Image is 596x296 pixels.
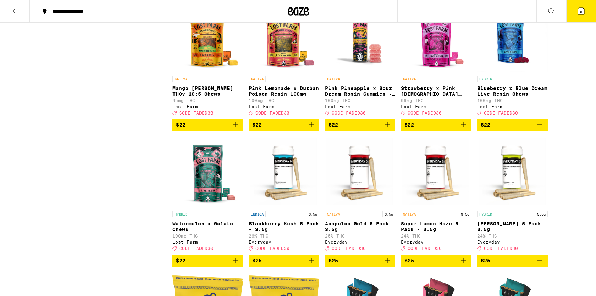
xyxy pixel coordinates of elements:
[249,1,319,119] a: Open page for Pink Lemonade x Durban Poison Resin 100mg from Lost Farm
[401,221,471,232] p: Super Lemon Haze 5-Pack - 3.5g
[566,0,596,22] button: 6
[401,85,471,97] p: Strawberry x Pink [DEMOGRAPHIC_DATA] Live Resin Chews - 100mg
[325,234,396,238] p: 25% THC
[176,258,186,263] span: $22
[249,136,319,254] a: Open page for Blackberry Kush 5-Pack - 3.5g from Everyday
[325,1,396,119] a: Open page for Pink Pineapple x Sour Dream Rosin Gummies - 100mg from Lost Farm
[172,119,243,131] button: Add to bag
[477,234,548,238] p: 24% THC
[172,1,243,119] a: Open page for Mango Jack Herer THCv 10:5 Chews from Lost Farm
[325,76,342,82] p: SATIVA
[325,98,396,103] p: 100mg THC
[401,104,471,109] div: Lost Farm
[401,1,471,72] img: Lost Farm - Strawberry x Pink Jesus Live Resin Chews - 100mg
[325,136,396,254] a: Open page for Acapulco Gold 5-Pack - 3.5g from Everyday
[172,85,243,97] p: Mango [PERSON_NAME] THCv 10:5 Chews
[249,240,319,244] div: Everyday
[481,258,490,263] span: $25
[401,240,471,244] div: Everyday
[172,234,243,238] p: 100mg THC
[172,255,243,267] button: Add to bag
[249,85,319,97] p: Pink Lemonade x Durban Poison Resin 100mg
[329,258,338,263] span: $25
[404,122,414,128] span: $22
[249,104,319,109] div: Lost Farm
[580,10,582,14] span: 6
[481,122,490,128] span: $22
[332,246,366,251] span: CODE FADED30
[307,211,319,217] p: 3.5g
[172,104,243,109] div: Lost Farm
[401,234,471,238] p: 24% THC
[382,211,395,217] p: 3.5g
[477,85,548,97] p: Blueberry x Blue Dream Live Resin Chews
[249,255,319,267] button: Add to bag
[172,1,243,72] img: Lost Farm - Mango Jack Herer THCv 10:5 Chews
[535,211,548,217] p: 3.5g
[477,1,548,119] a: Open page for Blueberry x Blue Dream Live Resin Chews from Lost Farm
[252,258,262,263] span: $25
[477,136,548,254] a: Open page for Papaya Kush 5-Pack - 3.5g from Everyday
[249,119,319,131] button: Add to bag
[249,221,319,232] p: Blackberry Kush 5-Pack - 3.5g
[255,246,289,251] span: CODE FADED30
[172,98,243,103] p: 95mg THC
[325,136,396,207] img: Everyday - Acapulco Gold 5-Pack - 3.5g
[408,111,442,115] span: CODE FADED30
[172,221,243,232] p: Watermelon x Gelato Chews
[249,1,319,72] img: Lost Farm - Pink Lemonade x Durban Poison Resin 100mg
[401,76,418,82] p: SATIVA
[249,234,319,238] p: 26% THC
[325,255,396,267] button: Add to bag
[404,258,414,263] span: $25
[401,1,471,119] a: Open page for Strawberry x Pink Jesus Live Resin Chews - 100mg from Lost Farm
[172,76,189,82] p: SATIVA
[249,136,319,207] img: Everyday - Blackberry Kush 5-Pack - 3.5g
[401,255,471,267] button: Add to bag
[172,136,243,207] img: Lost Farm - Watermelon x Gelato Chews
[325,104,396,109] div: Lost Farm
[172,240,243,244] div: Lost Farm
[325,211,342,217] p: SATIVA
[325,85,396,97] p: Pink Pineapple x Sour Dream Rosin Gummies - 100mg
[477,211,494,217] p: HYBRID
[176,122,186,128] span: $22
[401,119,471,131] button: Add to bag
[484,111,518,115] span: CODE FADED30
[179,246,213,251] span: CODE FADED30
[249,211,266,217] p: INDICA
[249,76,266,82] p: SATIVA
[325,119,396,131] button: Add to bag
[332,111,366,115] span: CODE FADED30
[252,122,262,128] span: $22
[172,211,189,217] p: HYBRID
[179,111,213,115] span: CODE FADED30
[477,119,548,131] button: Add to bag
[477,255,548,267] button: Add to bag
[477,136,548,207] img: Everyday - Papaya Kush 5-Pack - 3.5g
[401,136,471,207] img: Everyday - Super Lemon Haze 5-Pack - 3.5g
[401,136,471,254] a: Open page for Super Lemon Haze 5-Pack - 3.5g from Everyday
[477,1,548,72] img: Lost Farm - Blueberry x Blue Dream Live Resin Chews
[329,122,338,128] span: $22
[477,104,548,109] div: Lost Farm
[477,76,494,82] p: HYBRID
[255,111,289,115] span: CODE FADED30
[484,246,518,251] span: CODE FADED30
[477,240,548,244] div: Everyday
[401,98,471,103] p: 96mg THC
[408,246,442,251] span: CODE FADED30
[325,1,396,72] img: Lost Farm - Pink Pineapple x Sour Dream Rosin Gummies - 100mg
[325,221,396,232] p: Acapulco Gold 5-Pack - 3.5g
[249,98,319,103] p: 100mg THC
[401,211,418,217] p: SATIVA
[477,221,548,232] p: [PERSON_NAME] 5-Pack - 3.5g
[477,98,548,103] p: 100mg THC
[325,240,396,244] div: Everyday
[172,136,243,254] a: Open page for Watermelon x Gelato Chews from Lost Farm
[459,211,471,217] p: 3.5g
